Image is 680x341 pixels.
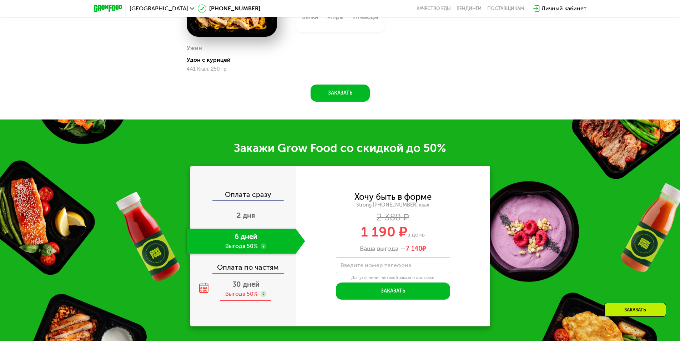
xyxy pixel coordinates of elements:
a: Качество еды [417,6,451,11]
div: Оплата по частям [191,256,296,273]
span: 7 140 [406,245,422,253]
div: Strong [PHONE_NUMBER] ккал [296,202,490,208]
span: 30 дней [232,280,260,289]
button: Заказать [336,283,450,300]
div: Оплата сразу [191,191,296,200]
div: Заказать [604,303,666,317]
div: Ужин [187,43,202,54]
div: Жиры [327,14,343,20]
div: Белки [302,14,318,20]
span: ₽ [406,245,426,253]
span: [GEOGRAPHIC_DATA] [130,6,188,11]
a: Вендинги [457,6,482,11]
div: Выгода 50% [225,290,258,298]
div: Личный кабинет [542,4,586,13]
div: Хочу быть в форме [354,193,432,201]
div: Удон с курицей [187,56,283,63]
span: 2 дня [237,211,255,220]
span: 1 190 ₽ [361,224,407,240]
div: Для уточнения деталей заказа и доставки [336,275,450,281]
div: Углеводы [352,14,378,20]
div: Ваша выгода — [296,245,490,253]
div: 441 Ккал, 250 гр [187,66,277,72]
div: 2 380 ₽ [296,214,490,222]
div: поставщикам [487,6,524,11]
a: [PHONE_NUMBER] [198,4,260,13]
span: в день [407,231,425,238]
label: Введите номер телефона [341,263,411,267]
button: Заказать [311,85,370,102]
